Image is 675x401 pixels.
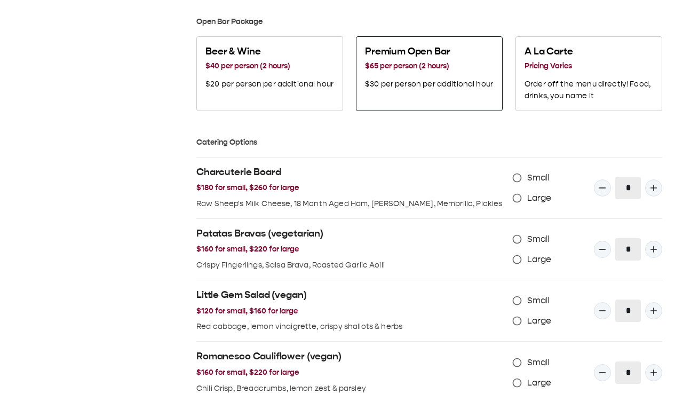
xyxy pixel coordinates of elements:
[527,192,552,205] span: Large
[196,16,662,28] h3: Open Bar Package
[515,36,662,111] button: A La Carte
[196,166,504,179] h2: Charcuterie Board
[527,171,550,184] span: Small
[205,60,333,72] h3: $40 per person (2 hours)
[196,321,504,333] p: Red cabbage, lemon vinaigrette, crispy shallots & herbs
[205,45,333,58] h2: Beer & Wine
[196,305,504,317] h3: $120 for small, $160 for large
[196,367,504,379] h3: $160 for small, $220 for large
[525,78,653,102] p: Order off the menu directly! Food, drinks, you name it
[527,314,552,327] span: Large
[196,137,662,148] h3: Catering Options
[196,227,504,240] h2: Patatas Bravas (vegetarian)
[525,45,653,58] h2: A La Carte
[196,36,343,111] button: Beer & Wine
[527,294,550,307] span: Small
[594,229,662,270] div: Quantity Input
[196,243,504,255] h3: $160 for small, $220 for large
[205,78,333,90] p: $20 per person per additional hour
[527,233,550,246] span: Small
[594,352,662,393] div: Quantity Input
[527,376,552,389] span: Large
[365,60,493,72] h3: $65 per person (2 hours)
[196,198,504,210] p: Raw Sheep's Milk Cheese, 18 Month Aged Ham, [PERSON_NAME], Membrillo, Pickles
[594,168,662,208] div: Quantity Input
[527,253,552,266] span: Large
[365,45,493,58] h2: Premium Open Bar
[196,36,662,111] div: Select one
[594,290,662,331] div: Quantity Input
[527,356,550,369] span: Small
[356,36,503,111] button: Premium Open Bar
[196,289,504,302] h2: Little Gem Salad (vegan)
[525,60,653,72] h3: Pricing Varies
[196,260,504,271] p: Crispy Fingerlings, Salsa Brava, Roasted Garlic Aoili
[196,350,504,363] h2: Romanesco Cauliflower (vegan)
[196,383,504,395] p: Chili Crisp, Breadcrumbs, lemon zest & parsley
[365,78,493,90] p: $30 per person per additional hour
[196,182,504,194] h3: $180 for small, $260 for large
